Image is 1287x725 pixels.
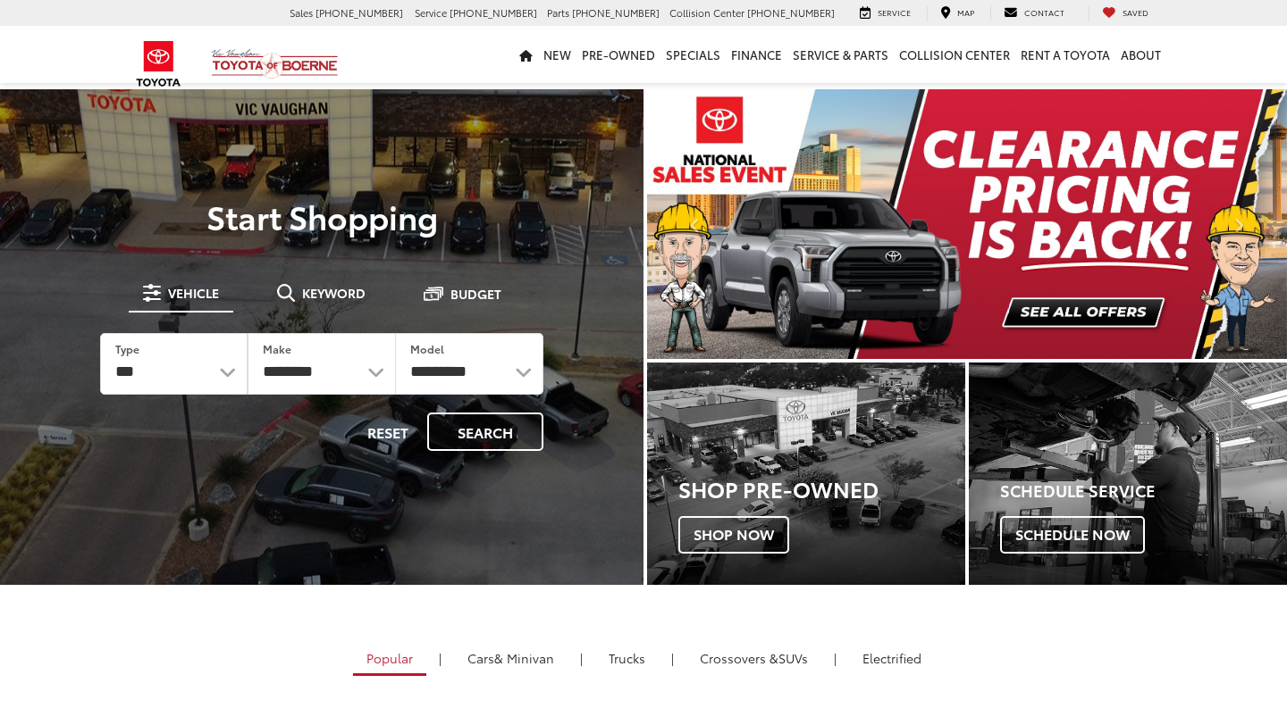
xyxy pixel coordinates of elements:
a: Rent a Toyota [1015,26,1115,83]
button: Reset [352,412,424,451]
a: About [1115,26,1166,83]
h3: Shop Pre-Owned [678,477,965,500]
div: Toyota [647,362,965,585]
span: Parts [547,5,569,20]
span: Schedule Now [1000,516,1145,554]
a: Specials [660,26,726,83]
a: Trucks [595,643,659,673]
li: | [576,649,587,667]
label: Make [263,341,291,356]
a: Contact [990,5,1078,21]
h4: Schedule Service [1000,482,1287,500]
a: Finance [726,26,787,83]
span: [PHONE_NUMBER] [315,5,403,20]
a: Service & Parts: Opens in a new tab [787,26,894,83]
span: Collision Center [669,5,744,20]
a: Schedule Service Schedule Now [969,362,1287,585]
span: & Minivan [494,649,554,667]
a: Electrified [849,643,935,673]
a: Pre-Owned [576,26,660,83]
a: Popular [353,643,426,676]
a: My Saved Vehicles [1089,5,1162,21]
label: Model [410,341,444,356]
span: Saved [1123,6,1148,18]
button: Click to view previous picture. [647,125,743,323]
button: Search [427,412,543,451]
a: Shop Pre-Owned Shop Now [647,362,965,585]
a: Map [927,5,988,21]
a: Collision Center [894,26,1015,83]
span: Shop Now [678,516,789,554]
span: Crossovers & [700,649,778,667]
li: | [829,649,841,667]
span: Budget [450,287,501,300]
button: Click to view next picture. [1191,125,1287,323]
img: Clearance Pricing Is Back [647,89,1287,359]
a: Cars [454,643,568,673]
span: Service [415,5,447,20]
div: carousel slide number 1 of 2 [647,89,1287,359]
div: Toyota [969,362,1287,585]
a: New [538,26,576,83]
label: Type [115,341,139,356]
li: | [434,649,446,667]
span: Service [878,6,911,18]
span: [PHONE_NUMBER] [747,5,835,20]
a: Home [514,26,538,83]
section: Carousel section with vehicle pictures - may contain disclaimers. [647,89,1287,359]
span: Vehicle [168,287,219,299]
li: | [667,649,678,667]
span: [PHONE_NUMBER] [572,5,660,20]
img: Vic Vaughan Toyota of Boerne [211,48,339,79]
span: [PHONE_NUMBER] [450,5,537,20]
a: Service [846,5,924,21]
p: Start Shopping [75,198,568,234]
span: Contact [1024,6,1064,18]
img: Toyota [125,35,192,93]
span: Sales [290,5,313,20]
a: SUVs [686,643,821,673]
span: Keyword [302,287,366,299]
span: Map [957,6,974,18]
